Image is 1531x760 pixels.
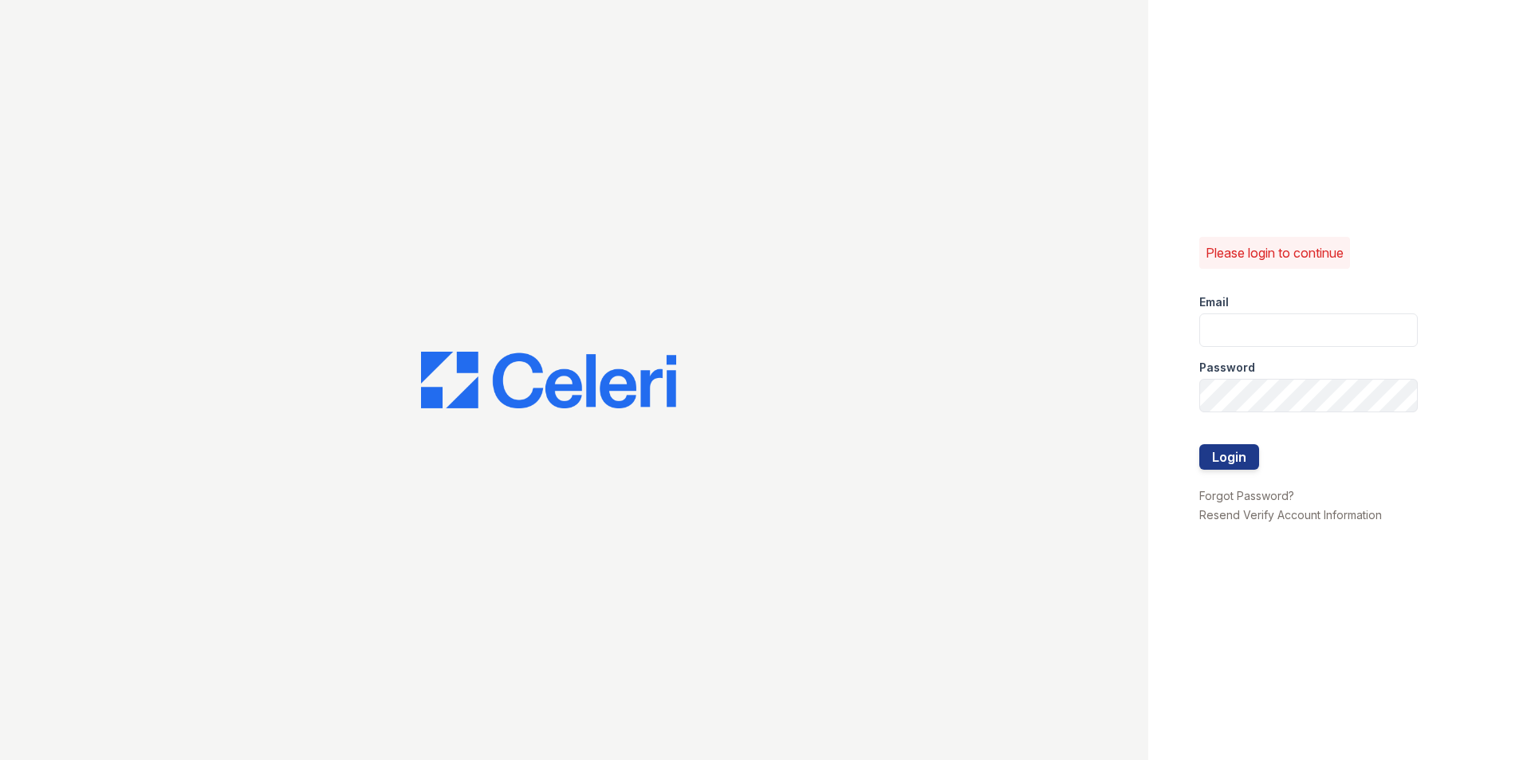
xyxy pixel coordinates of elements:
p: Please login to continue [1206,243,1344,262]
a: Resend Verify Account Information [1199,508,1382,522]
label: Password [1199,360,1255,376]
label: Email [1199,294,1229,310]
img: CE_Logo_Blue-a8612792a0a2168367f1c8372b55b34899dd931a85d93a1a3d3e32e68fde9ad4.png [421,352,676,409]
a: Forgot Password? [1199,489,1294,502]
button: Login [1199,444,1259,470]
